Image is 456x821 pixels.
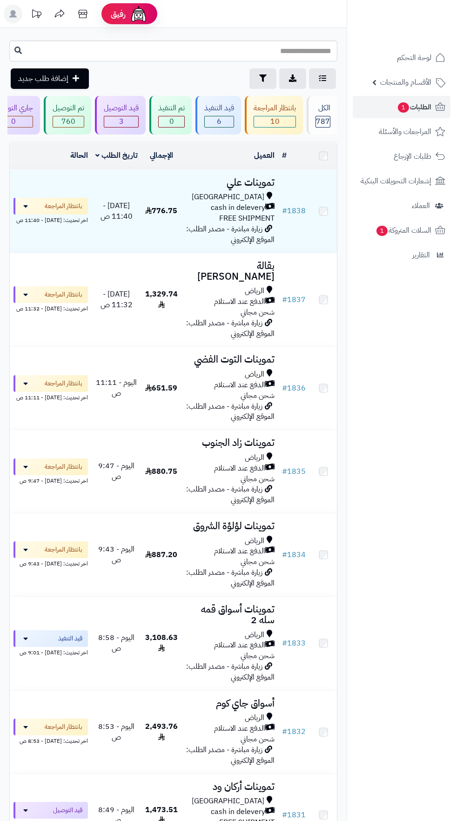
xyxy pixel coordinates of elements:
a: #1835 [282,466,306,477]
a: #1834 [282,549,306,560]
span: 0 [159,116,184,127]
span: العملاء [412,199,430,212]
span: بانتظار المراجعة [45,545,82,554]
a: #1838 [282,205,306,216]
div: اخر تحديث: [DATE] - 9:43 ص [13,558,88,568]
span: الأقسام والمنتجات [380,76,431,89]
span: الرياض [245,630,264,640]
span: قيد التوصيل [53,806,82,815]
a: قيد التوصيل 3 [93,96,148,135]
span: الدفع عند الاستلام [214,723,265,734]
span: [GEOGRAPHIC_DATA] [192,192,264,202]
a: تاريخ الطلب [95,150,138,161]
span: 1,329.74 [145,289,178,310]
a: السلات المتروكة1 [353,219,450,242]
h3: أسواق جاي كوم [185,698,275,709]
a: التقارير [353,244,450,266]
span: الرياض [245,713,264,723]
span: السلات المتروكة [376,224,431,237]
span: # [282,549,287,560]
span: زيارة مباشرة - مصدر الطلب: الموقع الإلكتروني [186,317,275,339]
div: اخر تحديث: [DATE] - 11:11 ص [13,392,88,402]
a: الكل787 [305,96,339,135]
span: # [282,205,287,216]
div: قيد التوصيل [104,103,139,114]
a: تحديثات المنصة [25,5,48,26]
span: 651.59 [145,383,177,394]
span: # [282,638,287,649]
div: الكل [315,103,330,114]
div: 10 [254,116,295,127]
span: # [282,726,287,737]
span: شحن مجاني [241,390,275,401]
div: اخر تحديث: [DATE] - 9:47 ص [13,475,88,485]
div: اخر تحديث: [DATE] - 8:53 ص [13,735,88,745]
span: بانتظار المراجعة [45,202,82,211]
span: [DATE] - 11:40 ص [101,200,133,222]
span: الدفع عند الاستلام [214,640,265,651]
span: 3,108.63 [145,632,178,654]
span: [GEOGRAPHIC_DATA] [192,796,264,807]
span: 2,493.76 [145,721,178,743]
div: اخر تحديث: [DATE] - 11:32 ص [13,303,88,313]
a: طلبات الإرجاع [353,145,450,168]
span: شحن مجاني [241,556,275,567]
span: زيارة مباشرة - مصدر الطلب: الموقع الإلكتروني [186,223,275,245]
span: الرياض [245,536,264,546]
span: إضافة طلب جديد [18,73,68,84]
div: 3 [104,116,138,127]
span: 880.75 [145,466,177,477]
span: المراجعات والأسئلة [379,125,431,138]
a: #1837 [282,294,306,305]
span: زيارة مباشرة - مصدر الطلب: الموقع الإلكتروني [186,484,275,505]
a: تم التوصيل 760 [42,96,93,135]
a: إضافة طلب جديد [11,68,89,89]
div: بانتظار المراجعة [254,103,296,114]
span: اليوم - 9:47 ص [98,460,134,482]
a: الطلبات1 [353,96,450,118]
div: تم التوصيل [53,103,84,114]
a: المراجعات والأسئلة [353,121,450,143]
a: #1831 [282,809,306,821]
span: 1 [398,102,409,113]
div: اخر تحديث: [DATE] - 9:01 ص [13,647,88,657]
span: زيارة مباشرة - مصدر الطلب: الموقع الإلكتروني [186,744,275,766]
span: الدفع عند الاستلام [214,463,265,474]
span: cash in delevery [211,202,265,213]
h3: تموينات أركان ود [185,781,275,792]
span: إشعارات التحويلات البنكية [361,175,431,188]
h3: تموينات زاد الجنوب [185,437,275,448]
span: 1 [376,226,388,236]
span: زيارة مباشرة - مصدر الطلب: الموقع الإلكتروني [186,401,275,423]
span: رفيق [111,8,126,20]
span: [DATE] - 11:32 ص [101,289,133,310]
span: اليوم - 8:58 ص [98,632,134,654]
a: الإجمالي [150,150,173,161]
a: إشعارات التحويلات البنكية [353,170,450,192]
img: ai-face.png [129,5,148,23]
span: زيارة مباشرة - مصدر الطلب: الموقع الإلكتروني [186,661,275,683]
span: لوحة التحكم [397,51,431,64]
span: الرياض [245,452,264,463]
a: #1836 [282,383,306,394]
span: شحن مجاني [241,473,275,485]
span: بانتظار المراجعة [45,722,82,732]
h3: تموينات لؤلؤة الشروق [185,521,275,532]
img: logo-2.png [393,25,447,44]
a: #1833 [282,638,306,649]
span: التقارير [412,249,430,262]
span: # [282,809,287,821]
span: زيارة مباشرة - مصدر الطلب: الموقع الإلكتروني [186,567,275,589]
a: الحالة [70,150,88,161]
div: قيد التنفيذ [204,103,234,114]
a: العميل [254,150,275,161]
div: اخر تحديث: [DATE] - 11:40 ص [13,215,88,224]
span: شحن مجاني [241,307,275,318]
span: بانتظار المراجعة [45,462,82,471]
div: تم التنفيذ [158,103,185,114]
span: الرياض [245,286,264,296]
span: الدفع عند الاستلام [214,380,265,390]
a: بانتظار المراجعة 10 [243,96,305,135]
span: الدفع عند الاستلام [214,546,265,557]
